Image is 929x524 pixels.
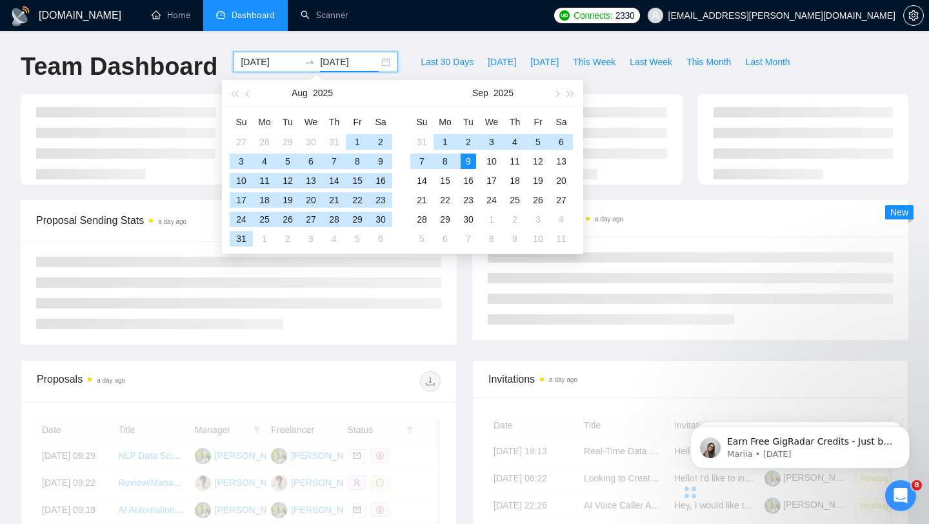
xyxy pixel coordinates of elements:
div: 5 [350,231,365,247]
div: 11 [257,173,272,188]
a: homeHome [152,10,190,21]
button: 2025 [313,80,333,106]
div: 25 [507,192,523,208]
div: 25 [257,212,272,227]
td: 2025-09-15 [434,171,457,190]
div: 2 [373,134,388,150]
div: 21 [326,192,342,208]
span: 2330 [615,8,635,23]
td: 2025-09-03 [480,132,503,152]
div: 10 [234,173,249,188]
td: 2025-08-26 [276,210,299,229]
td: 2025-09-02 [276,229,299,248]
span: New [890,207,908,217]
td: 2025-10-08 [480,229,503,248]
td: 2025-08-21 [323,190,346,210]
time: a day ago [97,377,125,384]
div: 28 [257,134,272,150]
td: 2025-08-28 [323,210,346,229]
div: 6 [303,154,319,169]
iframe: Intercom notifications message [671,399,929,489]
td: 2025-10-07 [457,229,480,248]
td: 2025-09-26 [526,190,550,210]
td: 2025-08-10 [230,171,253,190]
td: 2025-09-16 [457,171,480,190]
button: 2025 [494,80,514,106]
div: 24 [484,192,499,208]
div: 27 [554,192,569,208]
td: 2025-09-30 [457,210,480,229]
div: 8 [437,154,453,169]
td: 2025-09-18 [503,171,526,190]
th: Tu [457,112,480,132]
td: 2025-10-03 [526,210,550,229]
span: This Week [573,55,615,69]
td: 2025-09-07 [410,152,434,171]
time: a day ago [158,218,186,225]
td: 2025-08-07 [323,152,346,171]
div: 22 [350,192,365,208]
span: to [305,57,315,67]
button: This Week [566,52,623,72]
td: 2025-09-06 [550,132,573,152]
div: 2 [461,134,476,150]
span: [DATE] [488,55,516,69]
div: 3 [234,154,249,169]
span: This Month [686,55,731,69]
div: 12 [530,154,546,169]
div: 1 [484,212,499,227]
span: Last Week [630,55,672,69]
td: 2025-08-03 [230,152,253,171]
td: 2025-09-05 [526,132,550,152]
div: 27 [234,134,249,150]
td: 2025-08-04 [253,152,276,171]
span: Invitations [488,371,892,387]
td: 2025-08-14 [323,171,346,190]
td: 2025-08-01 [346,132,369,152]
td: 2025-10-06 [434,229,457,248]
span: 8 [912,480,922,490]
div: 15 [350,173,365,188]
td: 2025-09-03 [299,229,323,248]
div: 23 [461,192,476,208]
div: 26 [530,192,546,208]
td: 2025-10-10 [526,229,550,248]
a: searchScanner [301,10,348,21]
div: 3 [530,212,546,227]
iframe: Intercom live chat [885,480,916,511]
div: 2 [507,212,523,227]
div: 17 [484,173,499,188]
th: Sa [369,112,392,132]
div: 18 [257,192,272,208]
div: 27 [303,212,319,227]
div: 7 [461,231,476,247]
td: 2025-09-28 [410,210,434,229]
button: This Month [679,52,738,72]
td: 2025-08-30 [369,210,392,229]
div: 15 [437,173,453,188]
div: 20 [303,192,319,208]
div: 4 [507,134,523,150]
div: 5 [530,134,546,150]
div: 18 [507,173,523,188]
div: 3 [484,134,499,150]
td: 2025-09-27 [550,190,573,210]
td: 2025-09-24 [480,190,503,210]
span: Scanner Breakdown [488,210,893,227]
div: 28 [326,212,342,227]
div: 4 [554,212,569,227]
td: 2025-09-04 [323,229,346,248]
td: 2025-09-14 [410,171,434,190]
button: setting [903,5,924,26]
td: 2025-07-28 [253,132,276,152]
time: a day ago [549,376,577,383]
div: 29 [350,212,365,227]
div: 26 [280,212,295,227]
div: Proposals [37,371,239,392]
div: 5 [280,154,295,169]
td: 2025-08-09 [369,152,392,171]
div: 22 [437,192,453,208]
span: Last 30 Days [421,55,474,69]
